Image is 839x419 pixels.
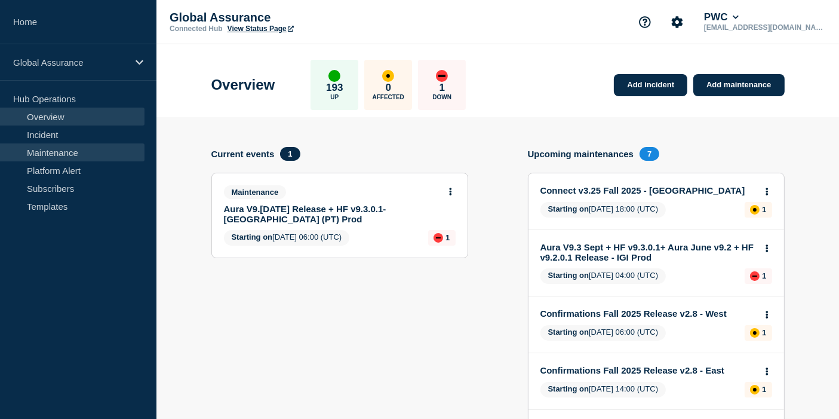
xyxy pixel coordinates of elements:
[224,185,287,199] span: Maintenance
[540,325,666,341] span: [DATE] 06:00 (UTC)
[548,271,589,280] span: Starting on
[228,25,294,33] a: View Status Page
[750,328,760,338] div: affected
[762,271,766,280] p: 1
[750,385,760,394] div: affected
[170,11,408,25] p: Global Assurance
[528,149,634,159] h4: Upcoming maintenances
[445,233,450,242] p: 1
[232,233,273,241] span: Starting on
[702,11,741,23] button: PWC
[540,308,756,319] a: Confirmations Fall 2025 Release v2.8 - West
[170,25,223,33] p: Connected Hub
[693,74,784,96] a: Add maintenance
[640,147,659,161] span: 7
[540,268,666,284] span: [DATE] 04:00 (UTC)
[13,57,128,68] p: Global Assurance
[211,149,275,159] h4: Current events
[762,328,766,337] p: 1
[632,10,657,35] button: Support
[548,384,589,393] span: Starting on
[750,205,760,215] div: affected
[540,185,756,195] a: Connect v3.25 Fall 2025 - [GEOGRAPHIC_DATA]
[224,204,440,224] a: Aura V9.[DATE] Release + HF v9.3.0.1- [GEOGRAPHIC_DATA] (PT) Prod
[280,147,300,161] span: 1
[614,74,687,96] a: Add incident
[665,10,690,35] button: Account settings
[436,70,448,82] div: down
[540,242,756,262] a: Aura V9.3 Sept + HF v9.3.0.1+ Aura June v9.2 + HF v9.2.0.1 Release - IGI Prod
[762,385,766,394] p: 1
[540,202,666,218] span: [DATE] 18:00 (UTC)
[211,77,275,93] h1: Overview
[750,271,760,281] div: down
[702,23,826,32] p: [EMAIL_ADDRESS][DOMAIN_NAME]
[373,94,404,100] p: Affected
[440,82,445,94] p: 1
[540,382,666,397] span: [DATE] 14:00 (UTC)
[386,82,391,94] p: 0
[224,230,350,246] span: [DATE] 06:00 (UTC)
[762,205,766,214] p: 1
[548,328,589,337] span: Starting on
[326,82,343,94] p: 193
[434,233,443,243] div: down
[330,94,339,100] p: Up
[382,70,394,82] div: affected
[540,365,756,375] a: Confirmations Fall 2025 Release v2.8 - East
[432,94,451,100] p: Down
[548,204,589,213] span: Starting on
[328,70,340,82] div: up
